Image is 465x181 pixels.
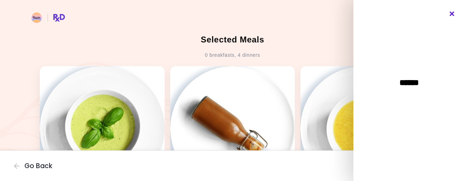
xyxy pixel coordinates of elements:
[201,34,264,46] h2: Selected Meals
[205,50,260,61] div: 0 breakfasts , 4 dinners
[449,11,456,16] i: Close
[14,162,56,170] button: Go Back
[31,13,65,23] img: RxDiet
[24,162,52,170] span: Go Back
